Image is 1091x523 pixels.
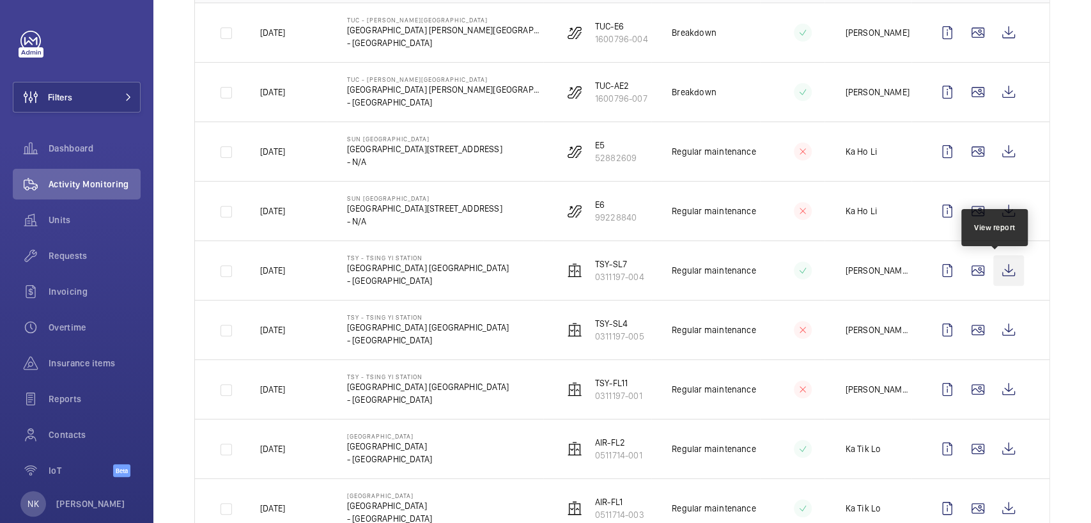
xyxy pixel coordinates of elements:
[595,270,644,283] p: 0311197-004
[260,502,285,515] p: [DATE]
[672,502,755,515] p: Regular maintenance
[347,440,432,453] p: [GEOGRAPHIC_DATA]
[595,258,644,270] p: TSY-SL7
[845,86,909,98] p: [PERSON_NAME]
[13,82,141,113] button: Filters
[260,264,285,277] p: [DATE]
[49,357,141,370] span: Insurance items
[672,86,716,98] p: Breakdown
[347,492,432,499] p: [GEOGRAPHIC_DATA]
[347,194,502,202] p: Sun [GEOGRAPHIC_DATA]
[845,26,909,39] p: [PERSON_NAME]
[595,508,644,521] p: 0511714-003
[845,383,911,396] p: [PERSON_NAME] [PERSON_NAME]
[347,254,509,261] p: TSY - Tsing Yi Station
[260,205,285,217] p: [DATE]
[845,502,881,515] p: Ka Tik Lo
[567,501,582,516] img: elevator.svg
[347,96,543,109] p: - [GEOGRAPHIC_DATA]
[672,26,716,39] p: Breakdown
[260,86,285,98] p: [DATE]
[567,203,582,219] img: escalator.svg
[595,92,647,105] p: 1600796-007
[347,135,502,143] p: Sun [GEOGRAPHIC_DATA]
[260,442,285,455] p: [DATE]
[347,432,432,440] p: [GEOGRAPHIC_DATA]
[595,330,644,343] p: 0311197-005
[595,152,637,164] p: 52882609
[56,497,125,510] p: [PERSON_NAME]
[595,139,637,152] p: E5
[672,264,755,277] p: Regular maintenance
[567,322,582,338] img: elevator.svg
[595,317,644,330] p: TSY-SL4
[595,389,642,402] p: 0311197-001
[260,145,285,158] p: [DATE]
[113,464,130,477] span: Beta
[49,285,141,298] span: Invoicing
[845,324,911,336] p: [PERSON_NAME] [PERSON_NAME]
[347,155,502,168] p: - N/A
[260,26,285,39] p: [DATE]
[347,274,509,287] p: - [GEOGRAPHIC_DATA]
[347,393,509,406] p: - [GEOGRAPHIC_DATA]
[49,464,113,477] span: IoT
[672,442,755,455] p: Regular maintenance
[347,373,509,380] p: TSY - Tsing Yi Station
[347,75,543,83] p: TUC - [PERSON_NAME][GEOGRAPHIC_DATA]
[567,25,582,40] img: escalator.svg
[672,324,755,336] p: Regular maintenance
[595,20,648,33] p: TUC-E6
[347,321,509,334] p: [GEOGRAPHIC_DATA] [GEOGRAPHIC_DATA]
[347,313,509,321] p: TSY - Tsing Yi Station
[347,453,432,465] p: - [GEOGRAPHIC_DATA]
[347,380,509,393] p: [GEOGRAPHIC_DATA] [GEOGRAPHIC_DATA]
[974,222,1016,233] div: View report
[347,36,543,49] p: - [GEOGRAPHIC_DATA]
[49,214,141,226] span: Units
[567,144,582,159] img: escalator.svg
[27,497,38,510] p: NK
[49,428,141,441] span: Contacts
[567,382,582,397] img: elevator.svg
[595,377,642,389] p: TSY-FL11
[49,393,141,405] span: Reports
[595,449,642,462] p: 0511714-001
[595,211,637,224] p: 99228840
[347,334,509,347] p: - [GEOGRAPHIC_DATA]
[672,145,755,158] p: Regular maintenance
[567,84,582,100] img: escalator.svg
[347,16,543,24] p: TUC - [PERSON_NAME][GEOGRAPHIC_DATA]
[672,205,755,217] p: Regular maintenance
[48,91,72,104] span: Filters
[347,143,502,155] p: [GEOGRAPHIC_DATA][STREET_ADDRESS]
[49,249,141,262] span: Requests
[347,83,543,96] p: [GEOGRAPHIC_DATA] [PERSON_NAME][GEOGRAPHIC_DATA]
[845,205,877,217] p: Ka Ho Li
[347,215,502,228] p: - N/A
[845,442,881,455] p: Ka Tik Lo
[595,79,647,92] p: TUC-AE2
[260,324,285,336] p: [DATE]
[49,178,141,191] span: Activity Monitoring
[567,263,582,278] img: elevator.svg
[845,145,877,158] p: Ka Ho Li
[49,321,141,334] span: Overtime
[347,202,502,215] p: [GEOGRAPHIC_DATA][STREET_ADDRESS]
[260,383,285,396] p: [DATE]
[567,441,582,457] img: elevator.svg
[672,383,755,396] p: Regular maintenance
[347,499,432,512] p: [GEOGRAPHIC_DATA]
[845,264,911,277] p: [PERSON_NAME] [PERSON_NAME]
[347,24,543,36] p: [GEOGRAPHIC_DATA] [PERSON_NAME][GEOGRAPHIC_DATA]
[49,142,141,155] span: Dashboard
[595,496,644,508] p: AIR-FL1
[595,198,637,211] p: E6
[595,436,642,449] p: AIR-FL2
[595,33,648,45] p: 1600796-004
[347,261,509,274] p: [GEOGRAPHIC_DATA] [GEOGRAPHIC_DATA]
